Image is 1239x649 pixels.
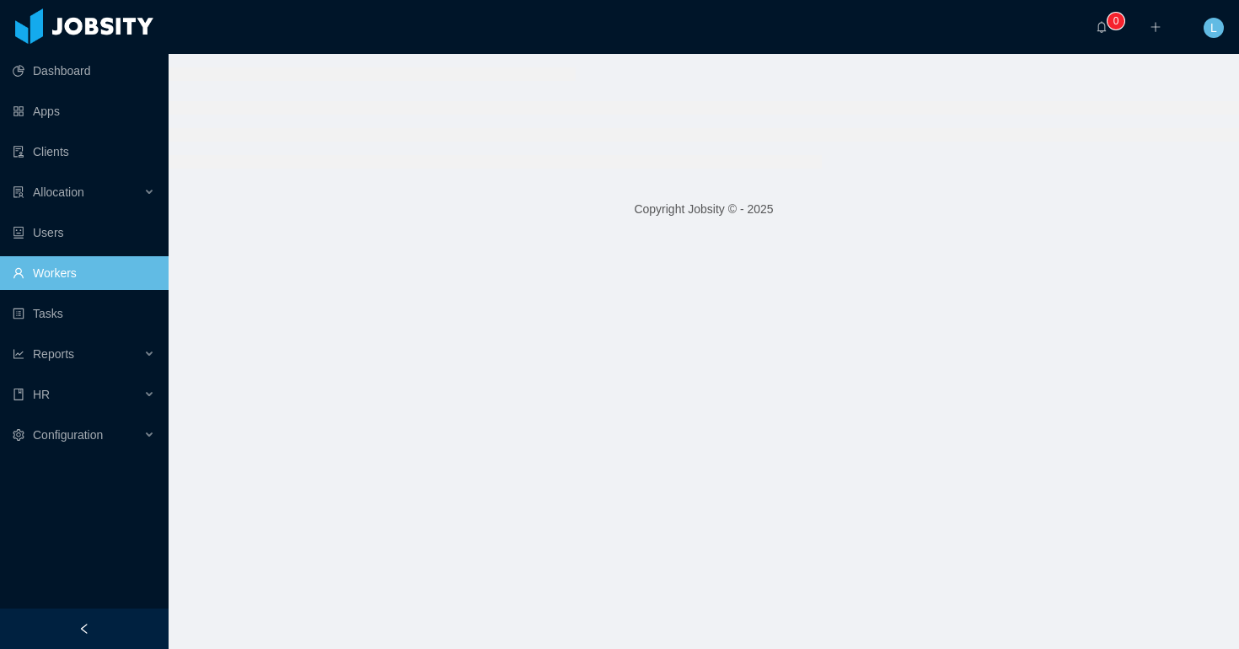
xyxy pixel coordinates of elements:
span: L [1210,18,1217,38]
footer: Copyright Jobsity © - 2025 [169,180,1239,239]
span: HR [33,388,50,401]
i: icon: solution [13,186,24,198]
i: icon: bell [1096,21,1108,33]
i: icon: setting [13,429,24,441]
a: icon: profileTasks [13,297,155,330]
span: Allocation [33,185,84,199]
i: icon: plus [1150,21,1161,33]
sup: 0 [1108,13,1124,29]
a: icon: robotUsers [13,216,155,249]
span: Reports [33,347,74,361]
i: icon: book [13,389,24,400]
a: icon: userWorkers [13,256,155,290]
span: Configuration [33,428,103,442]
a: icon: appstoreApps [13,94,155,128]
i: icon: line-chart [13,348,24,360]
a: icon: pie-chartDashboard [13,54,155,88]
a: icon: auditClients [13,135,155,169]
